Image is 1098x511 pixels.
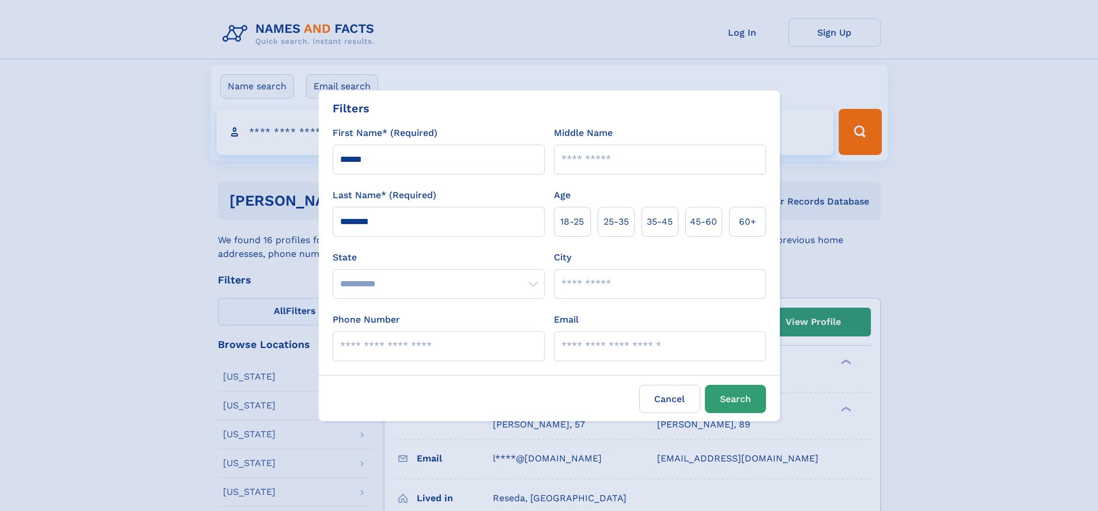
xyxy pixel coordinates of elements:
[560,215,584,229] span: 18‑25
[333,188,436,202] label: Last Name* (Required)
[554,126,613,140] label: Middle Name
[333,251,545,264] label: State
[554,313,579,327] label: Email
[705,385,766,413] button: Search
[333,313,400,327] label: Phone Number
[554,251,571,264] label: City
[554,188,571,202] label: Age
[739,215,756,229] span: 60+
[639,385,700,413] label: Cancel
[333,100,369,117] div: Filters
[603,215,629,229] span: 25‑35
[333,126,437,140] label: First Name* (Required)
[647,215,673,229] span: 35‑45
[690,215,717,229] span: 45‑60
